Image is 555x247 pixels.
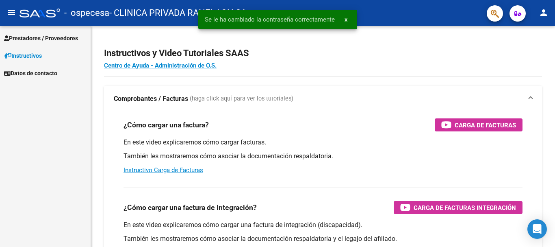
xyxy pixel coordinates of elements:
[124,202,257,213] h3: ¿Cómo cargar una factura de integración?
[4,34,78,43] span: Prestadores / Proveedores
[190,94,293,103] span: (haga click aquí para ver los tutoriales)
[124,138,522,147] p: En este video explicaremos cómo cargar facturas.
[4,51,42,60] span: Instructivos
[455,120,516,130] span: Carga de Facturas
[109,4,247,22] span: - CLINICA PRIVADA RANELAGH SA
[7,8,16,17] mat-icon: menu
[124,119,209,131] h3: ¿Cómo cargar una factura?
[394,201,522,214] button: Carga de Facturas Integración
[4,69,57,78] span: Datos de contacto
[114,94,188,103] strong: Comprobantes / Facturas
[104,62,217,69] a: Centro de Ayuda - Administración de O.S.
[104,46,542,61] h2: Instructivos y Video Tutoriales SAAS
[539,8,548,17] mat-icon: person
[104,86,542,112] mat-expansion-panel-header: Comprobantes / Facturas (haga click aquí para ver los tutoriales)
[527,219,547,239] div: Open Intercom Messenger
[205,15,335,24] span: Se le ha cambiado la contraseña correctamente
[435,118,522,131] button: Carga de Facturas
[124,221,522,230] p: En este video explicaremos cómo cargar una factura de integración (discapacidad).
[64,4,109,22] span: - ospecesa
[338,12,354,27] button: x
[124,166,203,174] a: Instructivo Carga de Facturas
[345,16,347,23] span: x
[414,203,516,213] span: Carga de Facturas Integración
[124,152,522,161] p: También les mostraremos cómo asociar la documentación respaldatoria.
[124,234,522,243] p: También les mostraremos cómo asociar la documentación respaldatoria y el legajo del afiliado.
